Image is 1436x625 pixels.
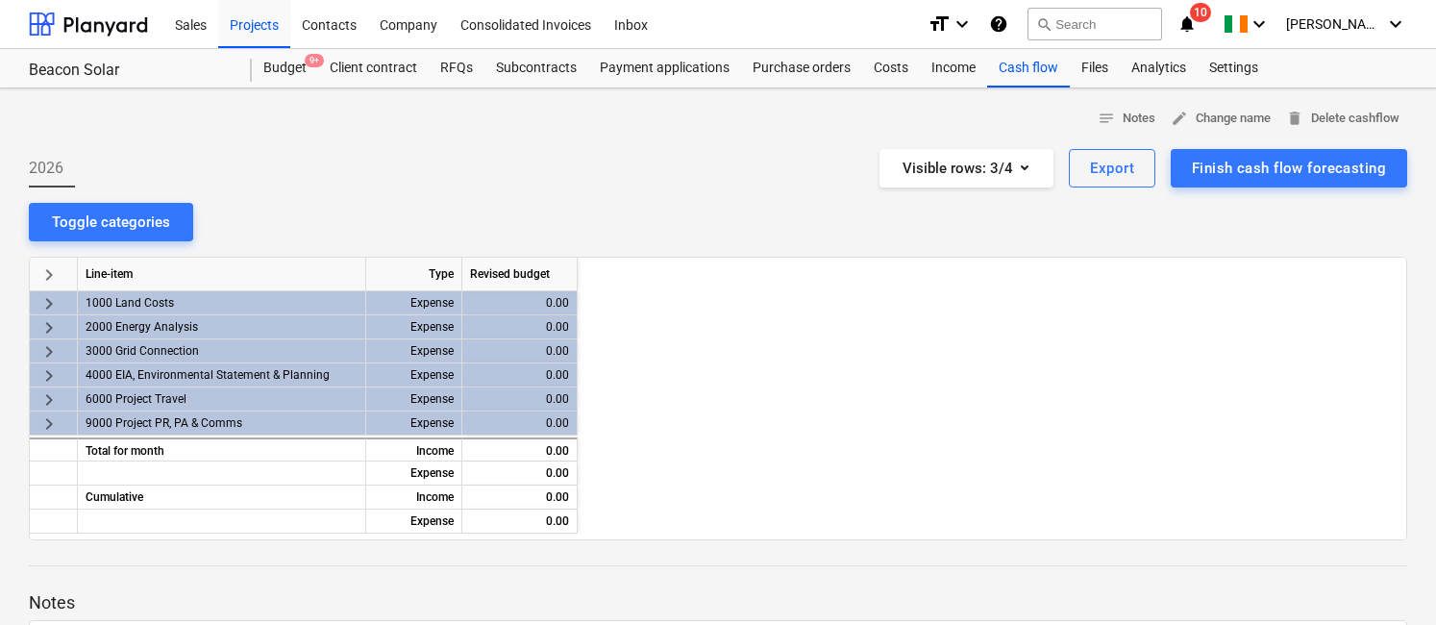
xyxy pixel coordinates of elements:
div: 0.00 [462,315,578,339]
div: Toggle categories [52,210,170,235]
div: Expense [366,315,462,339]
i: keyboard_arrow_down [951,12,974,36]
span: [PERSON_NAME] [1286,16,1382,32]
span: keyboard_arrow_right [37,316,61,339]
div: Cumulative [78,486,366,510]
div: 0.00 [462,339,578,363]
a: Subcontracts [484,49,588,87]
a: Payment applications [588,49,741,87]
div: Type [366,258,462,291]
span: 2026 [29,157,63,180]
div: Revised budget [462,258,578,291]
span: delete [1286,110,1303,127]
span: notes [1098,110,1115,127]
span: search [1036,16,1052,32]
div: Expense [366,412,462,436]
div: Expense [366,462,462,486]
a: RFQs [429,49,484,87]
div: Expense [366,339,462,363]
span: 2000 Energy Analysis [86,315,198,339]
iframe: Chat Widget [1340,533,1436,625]
div: 0.00 [462,387,578,412]
span: keyboard_arrow_right [37,364,61,387]
a: Files [1070,49,1120,87]
div: 0.00 [462,291,578,315]
button: Visible rows:3/4 [879,149,1053,187]
span: 6000 Project Travel [86,387,186,412]
span: keyboard_arrow_right [37,412,61,436]
div: 0.00 [462,363,578,387]
div: Total for month [78,437,366,462]
div: Expense [366,387,462,412]
span: 10 [1190,3,1211,22]
span: 3000 Grid Connection [86,339,199,363]
span: 9000 Project PR, PA & Comms [86,412,242,436]
i: keyboard_arrow_down [1248,12,1271,36]
span: 4000 EIA, Environmental Statement & Planning [86,363,330,387]
span: Notes [1098,108,1155,130]
i: format_size [928,12,951,36]
a: Cash flow [987,49,1070,87]
button: Search [1027,8,1162,40]
div: Finish cash flow forecasting [1192,156,1386,181]
a: Income [920,49,987,87]
a: Costs [862,49,920,87]
div: 0.00 [462,510,578,534]
span: keyboard_arrow_right [37,263,61,287]
span: Delete cashflow [1286,108,1399,130]
span: Change name [1171,108,1271,130]
button: Finish cash flow forecasting [1171,149,1407,187]
a: Budget9+ [252,49,318,87]
div: Beacon Solar [29,61,229,81]
button: Toggle categories [29,203,193,241]
span: edit [1171,110,1188,127]
span: keyboard_arrow_right [37,340,61,363]
button: Notes [1090,104,1163,134]
div: Budget [252,49,318,87]
div: 0.00 [462,486,578,510]
i: Knowledge base [989,12,1008,36]
a: Settings [1198,49,1270,87]
div: 0.00 [462,412,578,436]
div: Income [366,437,462,462]
div: Income [366,486,462,510]
div: 0.00 [462,462,578,486]
div: Visible rows : 3/4 [903,156,1030,181]
button: Delete cashflow [1278,104,1407,134]
span: keyboard_arrow_right [37,292,61,315]
div: 0.00 [462,437,578,462]
div: Export [1090,156,1134,181]
i: notifications [1177,12,1197,36]
p: Notes [29,591,1407,614]
div: Expense [366,510,462,534]
button: Export [1069,149,1155,187]
div: Expense [366,363,462,387]
span: keyboard_arrow_right [37,388,61,412]
a: Analytics [1120,49,1198,87]
div: Expense [366,291,462,315]
a: Purchase orders [741,49,862,87]
a: Client contract [318,49,429,87]
i: keyboard_arrow_down [1384,12,1407,36]
span: 1000 Land Costs [86,291,174,315]
div: Line-item [78,258,366,291]
button: Change name [1163,104,1278,134]
span: 9+ [305,54,324,67]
